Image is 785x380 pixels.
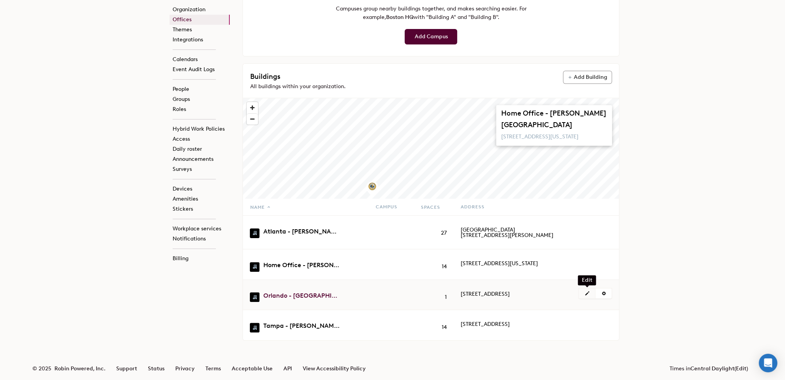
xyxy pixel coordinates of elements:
span: 14 [442,324,447,331]
a: Roles [170,104,230,114]
a: View Accessibility Policy [303,365,366,372]
a: Themes [170,25,230,35]
a: Robin Powered, Inc. [54,365,105,372]
a: Integrations [170,35,230,45]
span: Times in [670,365,734,372]
span: 1 [445,294,447,300]
span: Edit [578,275,596,285]
a: Support [116,365,137,372]
a: Devices [170,184,230,194]
a: People [170,84,230,94]
a: Tampa - [PERSON_NAME][GEOGRAPHIC_DATA] [263,323,340,329]
span: [STREET_ADDRESS][US_STATE] [461,260,538,267]
span: [STREET_ADDRESS] [461,291,510,297]
span: 27 [441,230,447,236]
h3: Buildings [250,71,345,82]
p: All buildings within your organization. [250,82,345,91]
a: Orlando - [GEOGRAPHIC_DATA] [263,293,340,299]
canvas: Map [243,98,619,199]
a: Workplace services [170,224,230,234]
a: Status [148,365,164,372]
a: Acceptable Use [232,365,273,372]
h3: Home Office - [PERSON_NAME][GEOGRAPHIC_DATA] [501,107,607,131]
a: Announcements [170,154,230,164]
button: Add Campus [405,29,457,44]
a: Stickers [170,204,230,214]
button: Zoom in [247,102,258,113]
span: Central Daylight [690,365,734,372]
a: Billing [170,254,230,264]
a: Home Office - [PERSON_NAME][GEOGRAPHIC_DATA] [263,262,340,268]
a: Notifications [170,234,230,244]
button: Zoom out [247,113,258,124]
span: [GEOGRAPHIC_DATA][STREET_ADDRESS][PERSON_NAME] [461,227,553,239]
a: Amenities [170,194,230,204]
a: Terms [205,365,221,372]
span: 14 [442,263,447,270]
a: Event Audit Logs [170,65,230,75]
a: Hybrid Work Policies [170,124,230,134]
a: Surveys [170,164,230,174]
strong: Boston HQ [386,14,414,20]
a: Organization [170,5,230,15]
a: Privacy [175,365,195,372]
span: Name [250,204,264,210]
p: ( ) [670,365,748,373]
div: Open Intercom Messenger [759,354,777,372]
th: Address [454,199,562,216]
a: Offices [170,15,230,25]
a: API [283,365,292,372]
a: Edit [736,365,746,372]
a: Atlanta - [PERSON_NAME][GEOGRAPHIC_DATA] [263,228,340,235]
a: Daily roster [170,144,230,154]
p: Campuses group nearby buildings together, and makes searching easier. For example, with "Building... [334,5,527,22]
a: Groups [170,94,230,104]
span: © [32,365,37,372]
th: Campus [369,199,412,216]
span: [STREET_ADDRESS] [461,321,510,327]
span: Spaces [421,204,440,210]
span: 2025 [39,365,51,372]
p: [STREET_ADDRESS][US_STATE] [501,133,607,141]
button: Add Building [563,71,612,84]
a: Calendars [170,55,230,65]
a: Access [170,134,230,144]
